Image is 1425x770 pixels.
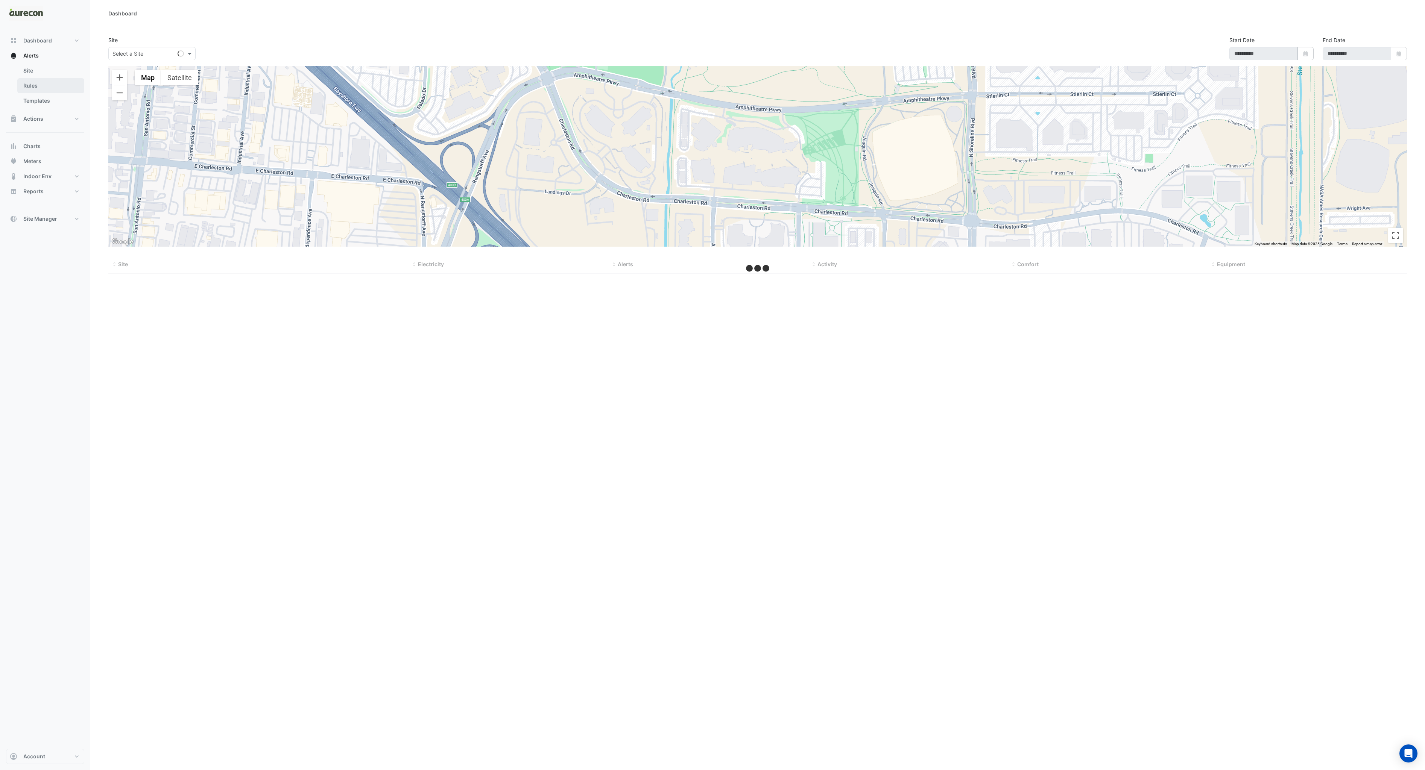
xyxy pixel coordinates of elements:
div: Open Intercom Messenger [1399,744,1417,762]
label: Start Date [1229,36,1255,44]
button: Zoom out [112,85,127,100]
a: Templates [17,93,84,108]
span: Indoor Env [23,173,52,180]
span: Site Manager [23,215,57,223]
span: Activity [817,261,837,267]
span: Map data ©2025 Google [1291,242,1332,246]
a: Report a map error [1352,242,1382,246]
button: Site Manager [6,211,84,226]
img: Company Logo [9,6,43,21]
a: Terms [1337,242,1348,246]
button: Indoor Env [6,169,84,184]
button: Meters [6,154,84,169]
span: Charts [23,142,41,150]
button: Reports [6,184,84,199]
button: Account [6,749,84,764]
a: Open this area in Google Maps (opens a new window) [110,237,135,247]
span: Alerts [618,261,633,267]
button: Charts [6,139,84,154]
button: Alerts [6,48,84,63]
span: Alerts [23,52,39,59]
app-icon: Indoor Env [10,173,17,180]
label: Site [108,36,118,44]
button: Show street map [135,70,161,85]
button: Show satellite imagery [161,70,198,85]
app-icon: Reports [10,188,17,195]
button: Actions [6,111,84,126]
app-icon: Meters [10,158,17,165]
span: Account [23,753,45,760]
span: Reports [23,188,44,195]
button: Dashboard [6,33,84,48]
span: Equipment [1217,261,1245,267]
span: Actions [23,115,43,123]
a: Site [17,63,84,78]
img: Google [110,237,135,247]
a: Rules [17,78,84,93]
span: Electricity [418,261,444,267]
div: Dashboard [108,9,137,17]
label: End Date [1323,36,1345,44]
app-icon: Site Manager [10,215,17,223]
span: Comfort [1017,261,1039,267]
button: Keyboard shortcuts [1255,241,1287,247]
div: Alerts [6,63,84,111]
app-icon: Alerts [10,52,17,59]
button: Toggle fullscreen view [1388,228,1403,243]
span: Meters [23,158,41,165]
app-icon: Actions [10,115,17,123]
span: Dashboard [23,37,52,44]
button: Zoom in [112,70,127,85]
span: Site [118,261,128,267]
app-icon: Dashboard [10,37,17,44]
app-icon: Charts [10,142,17,150]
